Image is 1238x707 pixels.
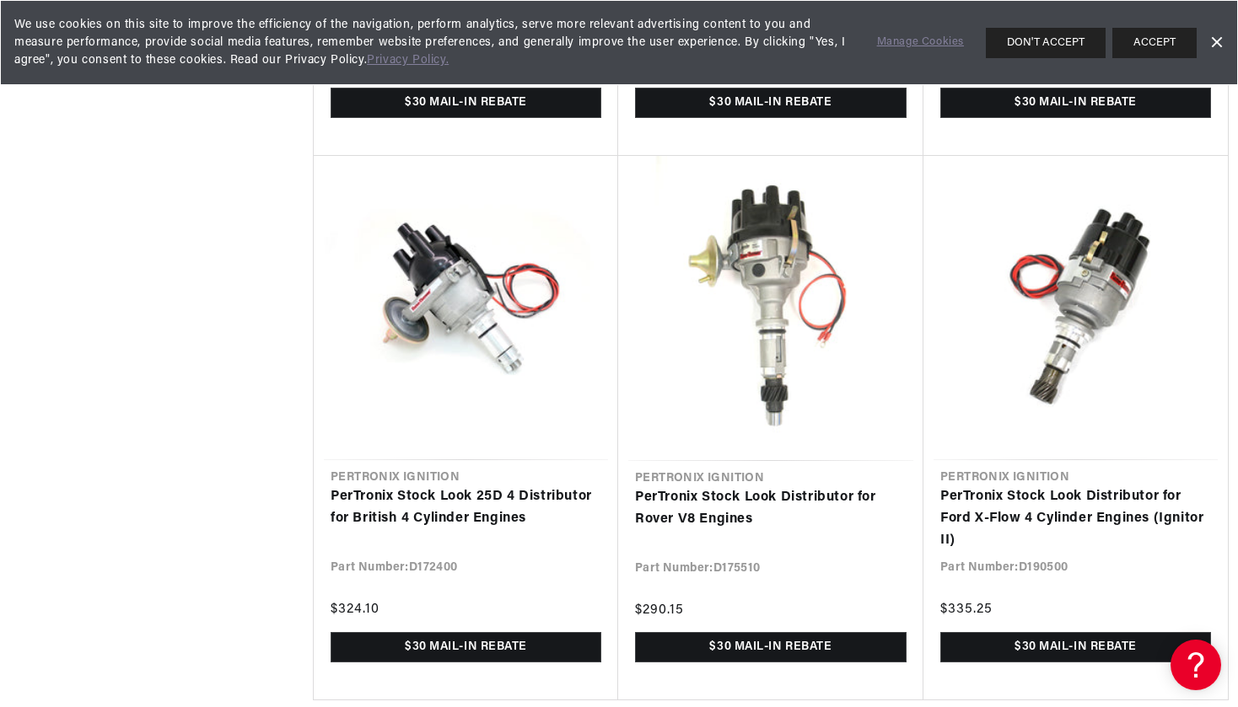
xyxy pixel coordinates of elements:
a: PerTronix Stock Look Distributor for Ford X-Flow 4 Cylinder Engines (Ignitor II) [940,486,1211,551]
a: PerTronix Stock Look Distributor for Rover V8 Engines [635,487,907,530]
button: ACCEPT [1112,28,1197,58]
button: DON'T ACCEPT [986,28,1106,58]
a: Manage Cookies [877,34,964,51]
a: Privacy Policy. [367,54,449,67]
span: We use cookies on this site to improve the efficiency of the navigation, perform analytics, serve... [14,16,853,69]
a: Dismiss Banner [1203,30,1229,56]
a: PerTronix Stock Look 25D 4 Distributor for British 4 Cylinder Engines [331,486,601,529]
